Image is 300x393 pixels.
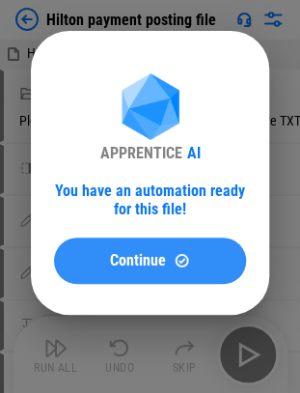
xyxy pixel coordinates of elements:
img: Continue [174,252,190,268]
div: AI [187,144,201,162]
img: Apprentice AI [112,73,189,144]
div: You have an automation ready for this file! [54,182,246,218]
button: ContinueContinue [54,238,246,284]
div: APPRENTICE [100,144,182,162]
span: Continue [110,253,166,268]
